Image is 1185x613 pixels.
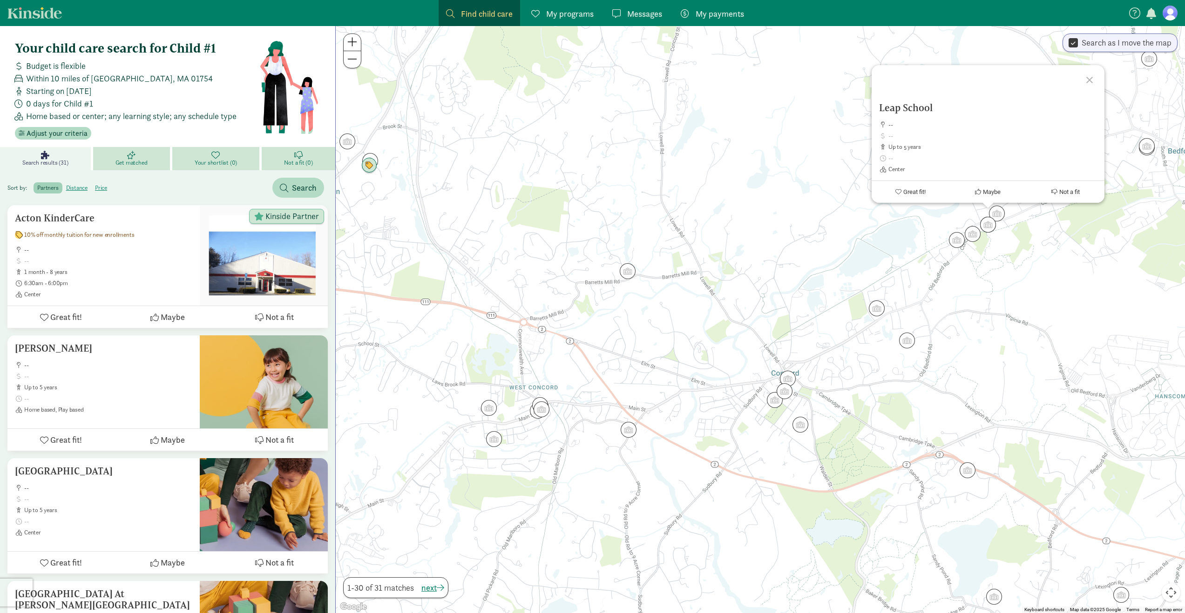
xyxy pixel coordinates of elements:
[7,7,62,19] a: Kinside
[15,213,192,224] h5: Acton KinderCare
[532,397,548,413] div: Click to see details
[777,383,792,399] div: Click to see details
[627,7,662,20] span: Messages
[93,147,172,170] a: Get matched
[221,429,328,451] button: Not a fit
[22,159,68,167] span: Search results (31)
[50,311,82,323] span: Great fit!
[50,433,82,446] span: Great fit!
[24,361,192,369] span: --
[24,291,192,298] span: Center
[292,181,317,194] span: Search
[24,268,192,276] span: 1 month - 8 years
[767,392,783,408] div: Click to see details
[265,311,294,323] span: Not a fit
[172,147,262,170] a: Your shortlist (0)
[91,182,111,193] label: price
[15,466,192,477] h5: [GEOGRAPHIC_DATA]
[26,60,86,72] span: Budget is flexible
[620,263,636,279] div: Click to see details
[27,128,88,139] span: Adjust your criteria
[161,556,185,569] span: Maybe
[221,306,328,328] button: Not a fit
[24,231,134,239] span: 10% off monthly tuition for new enrollments
[338,601,369,613] img: Google
[888,143,1097,151] span: up to 5 years
[161,311,185,323] span: Maybe
[115,159,148,167] span: Get matched
[265,556,294,569] span: Not a fit
[989,206,1005,221] div: Click to see details
[347,581,414,594] span: 1-30 of 31 matches
[546,7,594,20] span: My programs
[1162,583,1180,602] button: Map camera controls
[24,384,192,391] span: up to 5 years
[980,217,996,233] div: Click to see details
[114,306,221,328] button: Maybe
[15,343,192,354] h5: [PERSON_NAME]
[530,403,546,419] div: Click to see details
[24,529,192,536] span: Center
[965,226,981,242] div: Click to see details
[780,371,796,386] div: Click to see details
[869,300,885,316] div: Click to see details
[899,333,915,348] div: Click to see details
[949,232,965,248] div: Click to see details
[26,72,213,85] span: Within 10 miles of [GEOGRAPHIC_DATA], MA 01754
[1139,138,1155,154] div: Click to see details
[949,181,1027,203] button: Maybe
[960,462,975,478] div: Click to see details
[114,552,221,573] button: Maybe
[15,588,192,611] h5: [GEOGRAPHIC_DATA] At [PERSON_NAME][GEOGRAPHIC_DATA]
[361,158,377,173] div: Click to see details
[983,188,1001,195] span: Maybe
[24,280,192,287] span: 6:30am - 6:00pm
[486,431,502,447] div: Click to see details
[26,97,93,110] span: 0 days for Child #1
[265,212,319,220] span: Kinside Partner
[26,85,92,97] span: Starting on [DATE]
[50,556,82,569] span: Great fit!
[1126,607,1139,612] a: Terms (opens in new tab)
[1113,587,1129,603] div: Click to see details
[7,306,114,328] button: Great fit!
[1145,607,1182,612] a: Report a map error
[1070,607,1121,612] span: Map data ©2025 Google
[15,41,259,56] h4: Your child care search for Child #1
[534,401,549,417] div: Click to see details
[481,400,497,416] div: Click to see details
[792,417,808,433] div: Click to see details
[461,7,513,20] span: Find child care
[986,589,1002,605] div: Click to see details
[872,181,949,203] button: Great fit!
[888,121,1097,128] span: --
[339,133,355,149] div: Click to see details
[62,182,91,193] label: distance
[7,184,32,192] span: Sort by:
[26,110,237,122] span: Home based or center; any learning style; any schedule type
[262,147,335,170] a: Not a fit (0)
[888,166,1097,173] span: Center
[284,159,312,167] span: Not a fit (0)
[903,188,926,195] span: Great fit!
[24,406,192,413] span: Home based, Play based
[421,581,444,594] button: next
[362,153,378,169] div: Click to see details
[7,552,114,573] button: Great fit!
[696,7,744,20] span: My payments
[265,433,294,446] span: Not a fit
[338,601,369,613] a: Open this area in Google Maps (opens a new window)
[24,506,192,514] span: up to 5 years
[24,246,192,253] span: --
[15,127,91,140] button: Adjust your criteria
[195,159,237,167] span: Your shortlist (0)
[1078,37,1171,48] label: Search as I move the map
[621,422,637,438] div: Click to see details
[34,182,62,193] label: partners
[1027,181,1104,203] button: Not a fit
[7,429,114,451] button: Great fit!
[1024,606,1064,613] button: Keyboard shortcuts
[879,102,1097,113] h5: Leap School
[1141,51,1157,67] div: Click to see details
